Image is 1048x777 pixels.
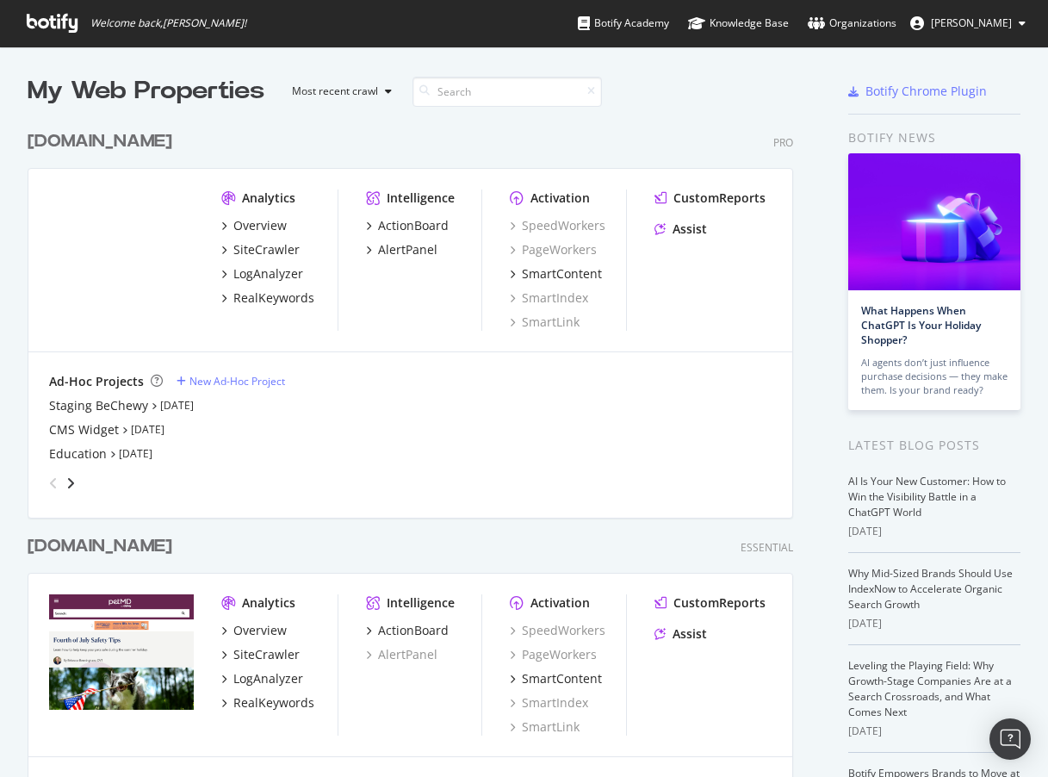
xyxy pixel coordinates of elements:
[42,469,65,497] div: angle-left
[848,436,1020,455] div: Latest Blog Posts
[49,397,148,414] div: Staging BeChewy
[233,265,303,283] div: LogAnalyzer
[387,190,455,207] div: Intelligence
[292,86,378,96] div: Most recent crawl
[28,74,264,109] div: My Web Properties
[861,303,981,347] a: What Happens When ChatGPT Is Your Holiday Shopper?
[49,445,107,463] a: Education
[49,373,144,390] div: Ad-Hoc Projects
[221,694,314,712] a: RealKeywords
[278,78,399,105] button: Most recent crawl
[28,534,179,559] a: [DOMAIN_NAME]
[90,16,246,30] span: Welcome back, [PERSON_NAME] !
[510,289,588,307] a: SmartIndex
[510,646,597,663] a: PageWorkers
[989,718,1031,760] div: Open Intercom Messenger
[861,356,1008,397] div: AI agents don’t just influence purchase decisions — they make them. Is your brand ready?
[522,670,602,687] div: SmartContent
[848,724,1020,739] div: [DATE]
[673,190,766,207] div: CustomReports
[378,241,437,258] div: AlertPanel
[233,670,303,687] div: LogAnalyzer
[673,594,766,612] div: CustomReports
[387,594,455,612] div: Intelligence
[510,622,605,639] a: SpeedWorkers
[654,221,707,238] a: Assist
[378,622,449,639] div: ActionBoard
[233,289,314,307] div: RealKeywords
[510,217,605,234] a: SpeedWorkers
[177,374,285,388] a: New Ad-Hoc Project
[741,540,793,555] div: Essential
[221,646,300,663] a: SiteCrawler
[773,135,793,150] div: Pro
[848,658,1012,719] a: Leveling the Playing Field: Why Growth-Stage Companies Are at a Search Crossroads, and What Comes...
[510,694,588,712] a: SmartIndex
[688,15,789,32] div: Knowledge Base
[510,241,597,258] a: PageWorkers
[654,625,707,643] a: Assist
[189,374,285,388] div: New Ad-Hoc Project
[412,77,602,107] input: Search
[510,670,602,687] a: SmartContent
[808,15,896,32] div: Organizations
[654,190,766,207] a: CustomReports
[522,265,602,283] div: SmartContent
[673,625,707,643] div: Assist
[848,474,1006,519] a: AI Is Your New Customer: How to Win the Visibility Battle in a ChatGPT World
[28,534,172,559] div: [DOMAIN_NAME]
[510,265,602,283] a: SmartContent
[233,241,300,258] div: SiteCrawler
[221,241,300,258] a: SiteCrawler
[242,190,295,207] div: Analytics
[378,217,449,234] div: ActionBoard
[242,594,295,612] div: Analytics
[49,421,119,438] a: CMS Widget
[65,475,77,492] div: angle-right
[848,616,1020,631] div: [DATE]
[28,129,172,154] div: [DOMAIN_NAME]
[366,241,437,258] a: AlertPanel
[221,670,303,687] a: LogAnalyzer
[49,190,194,305] img: www.chewy.com
[510,718,580,736] a: SmartLink
[366,622,449,639] a: ActionBoard
[131,422,164,437] a: [DATE]
[221,265,303,283] a: LogAnalyzer
[848,83,987,100] a: Botify Chrome Plugin
[896,9,1039,37] button: [PERSON_NAME]
[366,217,449,234] a: ActionBoard
[865,83,987,100] div: Botify Chrome Plugin
[931,16,1012,30] span: Mitchell Abdullah
[654,594,766,612] a: CustomReports
[848,524,1020,539] div: [DATE]
[221,622,287,639] a: Overview
[673,221,707,238] div: Assist
[366,646,437,663] a: AlertPanel
[233,622,287,639] div: Overview
[28,129,179,154] a: [DOMAIN_NAME]
[221,217,287,234] a: Overview
[119,446,152,461] a: [DATE]
[848,153,1020,290] img: What Happens When ChatGPT Is Your Holiday Shopper?
[233,646,300,663] div: SiteCrawler
[578,15,669,32] div: Botify Academy
[510,314,580,331] a: SmartLink
[233,694,314,712] div: RealKeywords
[848,566,1013,612] a: Why Mid-Sized Brands Should Use IndexNow to Accelerate Organic Search Growth
[233,217,287,234] div: Overview
[49,594,194,710] img: www.petmd.com
[160,398,194,413] a: [DATE]
[221,289,314,307] a: RealKeywords
[530,190,590,207] div: Activation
